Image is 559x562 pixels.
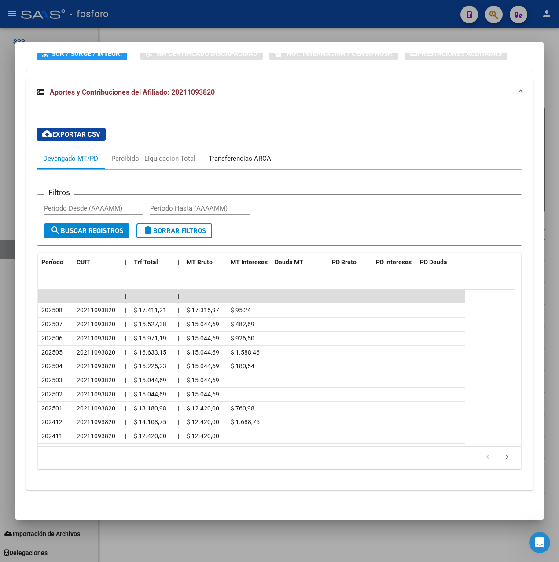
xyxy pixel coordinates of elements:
span: | [125,362,126,370]
span: PD Bruto [332,259,357,266]
datatable-header-cell: PD Bruto [328,253,372,272]
span: $ 482,69 [231,321,254,328]
datatable-header-cell: CUIT [73,253,121,272]
span: Período [41,259,63,266]
span: Sin Certificado Discapacidad [156,50,257,58]
div: Aportes y Contribuciones del Afiliado: 20211093820 [26,107,533,490]
span: | [125,335,126,342]
span: 202504 [41,362,63,370]
span: | [178,433,179,440]
span: $ 15.044,69 [187,321,219,328]
span: | [125,349,126,356]
button: Prestaciones Auditadas [405,47,507,60]
span: | [125,433,126,440]
mat-icon: delete [143,225,153,236]
span: $ 15.971,19 [134,335,166,342]
span: | [178,418,179,425]
span: | [178,377,179,384]
span: $ 12.420,00 [134,433,166,440]
span: $ 760,98 [231,405,254,412]
span: | [178,349,179,356]
datatable-header-cell: MT Bruto [183,253,227,272]
span: $ 15.044,69 [187,362,219,370]
span: Exportar CSV [42,130,100,138]
span: 202508 [41,307,63,314]
span: CUIT [77,259,90,266]
span: | [125,259,127,266]
span: | [323,321,324,328]
span: 20211093820 [77,321,115,328]
datatable-header-cell: | [174,253,183,272]
span: 20211093820 [77,362,115,370]
datatable-header-cell: PD Intereses [372,253,416,272]
a: go to previous page [479,453,496,462]
span: | [323,349,324,356]
span: $ 15.527,38 [134,321,166,328]
mat-icon: cloud_download [42,129,52,139]
span: $ 180,54 [231,362,254,370]
mat-icon: search [50,225,61,236]
span: $ 13.180,98 [134,405,166,412]
span: 20211093820 [77,405,115,412]
a: go to next page [499,453,515,462]
span: Buscar Registros [50,227,123,235]
button: Sin Certificado Discapacidad [140,47,263,60]
span: | [178,293,180,300]
span: | [125,377,126,384]
datatable-header-cell: Período [38,253,73,272]
span: $ 15.225,23 [134,362,166,370]
span: PD Intereses [376,259,412,266]
span: $ 15.044,69 [187,377,219,384]
span: $ 15.044,69 [134,391,166,398]
span: SUR / SURGE / INTEGR. [51,50,122,58]
span: $ 16.633,15 [134,349,166,356]
span: | [323,405,324,412]
span: MT Intereses [231,259,268,266]
span: | [125,321,126,328]
span: 20211093820 [77,349,115,356]
span: 202412 [41,418,63,425]
span: | [323,377,324,384]
span: | [178,307,179,314]
h3: Filtros [44,188,74,197]
span: Borrar Filtros [143,227,206,235]
button: Borrar Filtros [136,223,212,238]
span: $ 17.411,21 [134,307,166,314]
span: | [323,335,324,342]
div: Transferencias ARCA [209,154,271,163]
span: | [125,418,126,425]
span: $ 15.044,69 [187,349,219,356]
span: 202501 [41,405,63,412]
span: | [323,362,324,370]
span: | [125,405,126,412]
button: SUR / SURGE / INTEGR. [37,47,127,60]
span: | [323,418,324,425]
div: Percibido - Liquidación Total [111,154,195,163]
span: $ 1.688,75 [231,418,260,425]
span: | [178,391,179,398]
div: Devengado MT/PD [43,154,98,163]
mat-expansion-panel-header: Aportes y Contribuciones del Afiliado: 20211093820 [26,78,533,107]
span: $ 926,50 [231,335,254,342]
span: 202506 [41,335,63,342]
datatable-header-cell: | [121,253,130,272]
span: $ 15.044,69 [187,391,219,398]
span: 202411 [41,433,63,440]
datatable-header-cell: Trf Total [130,253,174,272]
span: $ 12.420,00 [187,433,219,440]
span: 202503 [41,377,63,384]
span: 20211093820 [77,307,115,314]
button: Buscar Registros [44,223,129,238]
span: MT Bruto [187,259,213,266]
span: | [178,259,180,266]
span: 20211093820 [77,377,115,384]
span: | [323,259,325,266]
button: Not. Internacion / Censo Hosp. [269,47,398,60]
span: | [178,405,179,412]
datatable-header-cell: | [320,253,328,272]
span: Not. Internacion / Censo Hosp. [287,50,393,58]
span: $ 15.044,69 [134,377,166,384]
span: | [125,307,126,314]
span: | [125,391,126,398]
span: $ 12.420,00 [187,418,219,425]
